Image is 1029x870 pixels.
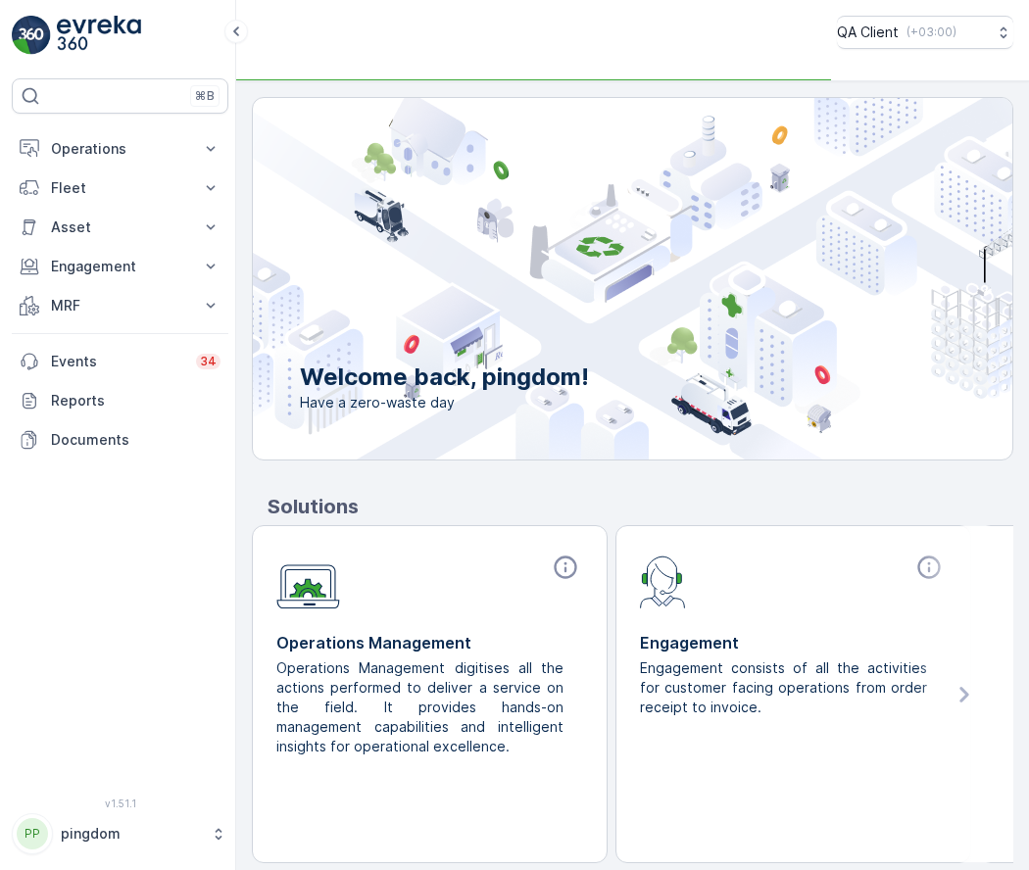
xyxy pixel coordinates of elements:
span: v 1.51.1 [12,797,228,809]
p: Engagement [51,257,189,276]
a: Documents [12,420,228,459]
p: Engagement consists of all the activities for customer facing operations from order receipt to in... [640,658,931,717]
button: Fleet [12,169,228,208]
a: Events34 [12,342,228,381]
div: PP [17,818,48,849]
span: Have a zero-waste day [300,393,589,412]
p: Operations Management [276,631,583,654]
button: MRF [12,286,228,325]
p: Operations [51,139,189,159]
img: module-icon [276,554,340,609]
img: module-icon [640,554,686,608]
p: 34 [200,354,217,369]
p: Events [51,352,184,371]
p: Fleet [51,178,189,198]
p: Reports [51,391,220,411]
button: Engagement [12,247,228,286]
p: Solutions [268,492,1013,521]
p: Documents [51,430,220,450]
p: Engagement [640,631,947,654]
p: ⌘B [195,88,215,104]
button: QA Client(+03:00) [837,16,1013,49]
button: PPpingdom [12,813,228,854]
p: pingdom [61,824,201,844]
button: Operations [12,129,228,169]
p: MRF [51,296,189,315]
p: QA Client [837,23,899,42]
p: Asset [51,217,189,237]
a: Reports [12,381,228,420]
button: Asset [12,208,228,247]
p: ( +03:00 ) [906,24,956,40]
img: logo [12,16,51,55]
p: Operations Management digitises all the actions performed to deliver a service on the field. It p... [276,658,567,756]
p: Welcome back, pingdom! [300,362,589,393]
img: logo_light-DOdMpM7g.png [57,16,141,55]
img: city illustration [165,98,1012,459]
